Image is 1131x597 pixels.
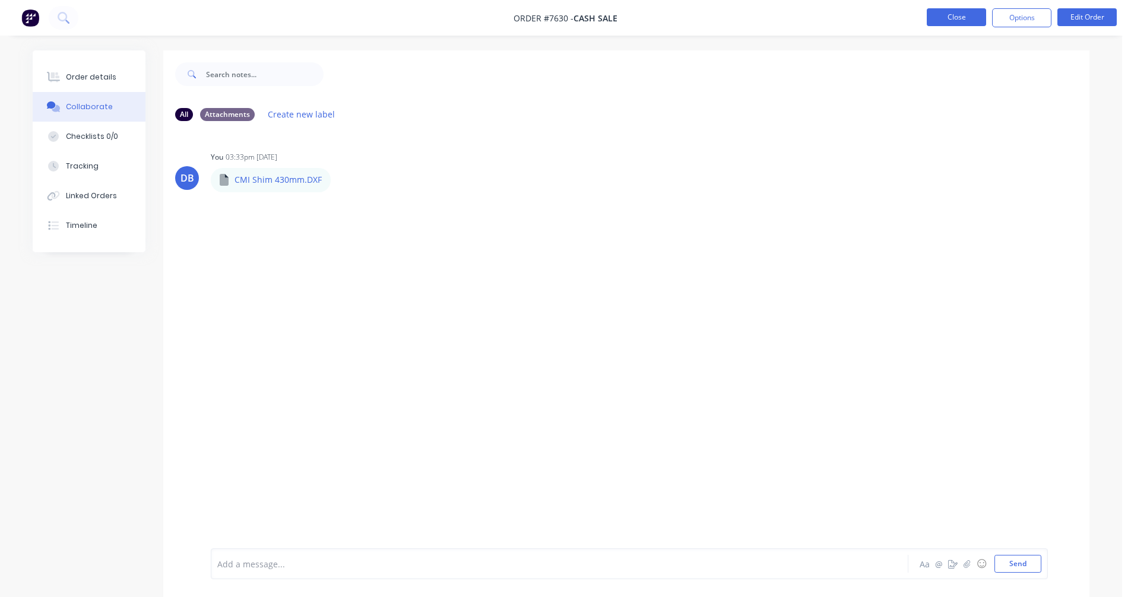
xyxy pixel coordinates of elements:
input: Search notes... [206,62,324,86]
button: Linked Orders [33,181,145,211]
div: 03:33pm [DATE] [226,152,277,163]
button: Collaborate [33,92,145,122]
div: Attachments [200,108,255,121]
img: Factory [21,9,39,27]
div: Timeline [66,220,97,231]
button: Close [927,8,986,26]
button: Options [992,8,1051,27]
span: Cash Sale [574,12,617,24]
div: DB [180,171,194,185]
button: Checklists 0/0 [33,122,145,151]
button: Order details [33,62,145,92]
div: Checklists 0/0 [66,131,118,142]
div: You [211,152,223,163]
button: Timeline [33,211,145,240]
div: Linked Orders [66,190,117,201]
p: CMI Shim 430mm.DXF [235,174,322,186]
div: Order details [66,72,116,82]
div: Collaborate [66,101,113,112]
button: Send [994,555,1041,573]
button: Edit Order [1057,8,1117,26]
button: Create new label [262,106,341,122]
div: Tracking [66,161,99,172]
button: Tracking [33,151,145,181]
button: Aa [917,557,932,571]
span: Order #7630 - [514,12,574,24]
div: All [175,108,193,121]
button: @ [932,557,946,571]
button: ☺ [974,557,989,571]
